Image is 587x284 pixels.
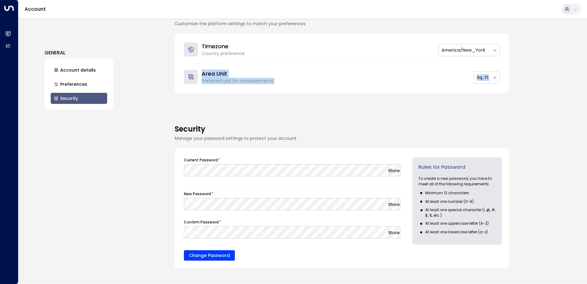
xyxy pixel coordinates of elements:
[388,201,400,207] span: Show
[184,191,211,197] label: New Password
[202,50,245,57] p: Country preference
[202,78,273,84] p: Preferred unit for measurements
[202,42,245,50] h3: Timezone
[418,164,496,171] h1: Rules for Password
[51,79,107,90] button: Preferences
[425,229,488,235] p: At least one lowercase letter (a-z)
[425,221,489,226] p: At least one uppercase letter (A-Z)
[184,219,219,225] label: Confirm Password
[425,190,469,196] p: Minimum 12 characters
[184,157,218,163] label: Current Password
[202,69,273,78] h3: Area Unit
[184,250,235,261] button: Change Password
[51,65,107,76] button: Account details
[425,207,496,218] p: At least one special character (!, @, #, $, %, etc.)
[51,93,107,104] button: Security
[175,124,509,135] h4: Security
[388,230,400,236] span: Show
[425,199,474,204] p: At least one number (0-9)
[388,230,400,236] button: Show
[388,168,400,174] button: Show
[388,168,400,174] span: Show
[477,74,489,81] div: Sq. ft.
[175,21,305,27] span: Customize the platform settings to match your preferences
[388,202,400,208] button: Show
[175,135,297,141] span: Manage your password settings to protect your account
[418,176,496,187] p: To create a new password, you have to meet all of the following requirements:
[25,6,46,13] a: Account
[45,49,113,57] h3: GENERAL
